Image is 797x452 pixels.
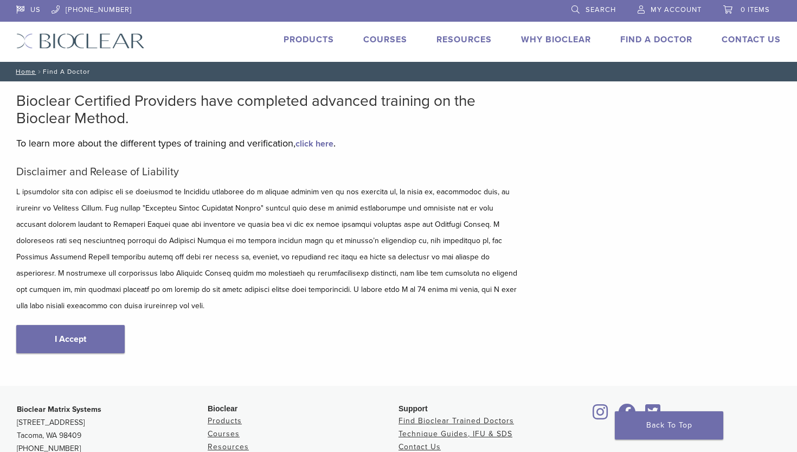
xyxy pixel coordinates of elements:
a: Courses [363,34,407,45]
a: I Accept [16,325,125,353]
a: Bioclear [641,410,664,421]
a: Resources [436,34,492,45]
a: Home [12,68,36,75]
h2: Bioclear Certified Providers have completed advanced training on the Bioclear Method. [16,92,520,127]
a: click here [295,138,333,149]
a: Why Bioclear [521,34,591,45]
a: Courses [208,429,240,438]
a: Find A Doctor [620,34,692,45]
span: / [36,69,43,74]
strong: Bioclear Matrix Systems [17,405,101,414]
a: Products [208,416,242,425]
a: Contact Us [398,442,441,451]
p: L ipsumdolor sita con adipisc eli se doeiusmod te Incididu utlaboree do m aliquae adminim ven qu ... [16,184,520,314]
span: My Account [651,5,702,14]
h5: Disclaimer and Release of Liability [16,165,520,179]
nav: Find A Doctor [8,62,789,81]
a: Find Bioclear Trained Doctors [398,416,514,425]
span: Support [398,404,428,413]
a: Back To Top [615,411,723,440]
a: Contact Us [722,34,781,45]
a: Technique Guides, IFU & SDS [398,429,512,438]
a: Resources [208,442,249,451]
span: 0 items [741,5,770,14]
img: Bioclear [16,33,145,49]
a: Bioclear [614,410,639,421]
span: Bioclear [208,404,237,413]
span: Search [586,5,616,14]
a: Products [284,34,334,45]
p: To learn more about the different types of training and verification, . [16,135,520,151]
a: Bioclear [589,410,612,421]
